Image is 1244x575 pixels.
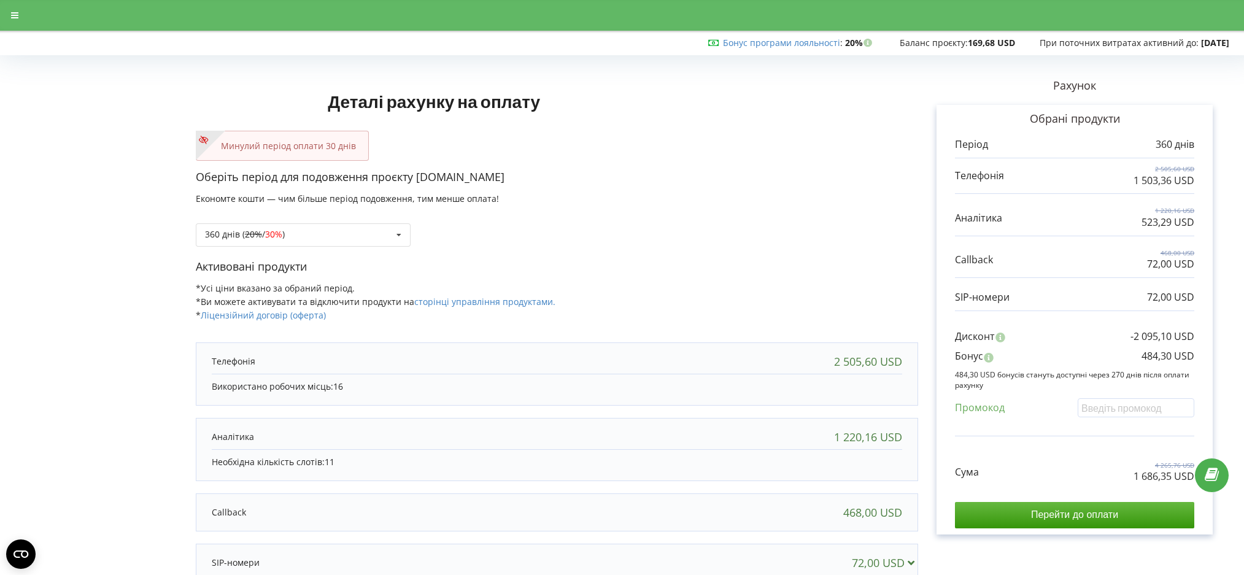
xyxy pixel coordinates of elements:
[918,78,1231,94] p: Рахунок
[900,37,968,48] span: Баланс проєкту:
[1147,290,1194,304] p: 72,00 USD
[955,401,1005,415] p: Промокод
[1134,174,1194,188] p: 1 503,36 USD
[333,380,343,392] span: 16
[212,380,902,393] p: Використано робочих місць:
[834,355,902,368] div: 2 505,60 USD
[955,465,979,479] p: Сума
[1134,469,1194,484] p: 1 686,35 USD
[955,137,988,152] p: Період
[843,506,902,519] div: 468,00 USD
[196,282,355,294] span: *Усі ціни вказано за обраний період.
[212,355,255,368] p: Телефонія
[955,169,1004,183] p: Телефонія
[212,431,254,443] p: Аналітика
[1147,249,1194,257] p: 468,00 USD
[6,539,36,569] button: Open CMP widget
[1130,330,1194,344] p: -2 095,10 USD
[205,230,285,239] div: 360 днів ( / )
[968,37,1015,48] strong: 169,68 USD
[955,369,1194,390] p: 484,30 USD бонусів стануть доступні через 270 днів після оплати рахунку
[845,37,875,48] strong: 20%
[1147,257,1194,271] p: 72,00 USD
[196,193,499,204] span: Економте кошти — чим більше період подовження, тим менше оплата!
[209,140,356,152] p: Минулий період оплати 30 днів
[414,296,555,307] a: сторінці управління продуктами.
[1156,137,1194,152] p: 360 днів
[852,557,920,569] div: 72,00 USD
[955,290,1010,304] p: SIP-номери
[1142,206,1194,215] p: 1 220,16 USD
[955,330,995,344] p: Дисконт
[1134,164,1194,173] p: 2 505,60 USD
[196,72,673,131] h1: Деталі рахунку на оплату
[212,456,902,468] p: Необхідна кількість слотів:
[325,456,334,468] span: 11
[955,253,993,267] p: Callback
[1142,215,1194,230] p: 523,29 USD
[1201,37,1229,48] strong: [DATE]
[1142,349,1194,363] p: 484,30 USD
[201,309,326,321] a: Ліцензійний договір (оферта)
[1134,461,1194,469] p: 4 265,76 USD
[212,506,246,519] p: Callback
[196,259,918,275] p: Активовані продукти
[245,228,262,240] s: 20%
[955,349,983,363] p: Бонус
[1078,398,1194,417] input: Введіть промокод
[212,557,260,569] p: SIP-номери
[955,502,1194,528] input: Перейти до оплати
[955,111,1194,127] p: Обрані продукти
[196,296,555,307] span: *Ви можете активувати та відключити продукти на
[265,228,282,240] span: 30%
[955,211,1002,225] p: Аналітика
[1040,37,1199,48] span: При поточних витратах активний до:
[723,37,843,48] span: :
[723,37,840,48] a: Бонус програми лояльності
[196,169,918,185] p: Оберіть період для подовження проєкту [DOMAIN_NAME]
[834,431,902,443] div: 1 220,16 USD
